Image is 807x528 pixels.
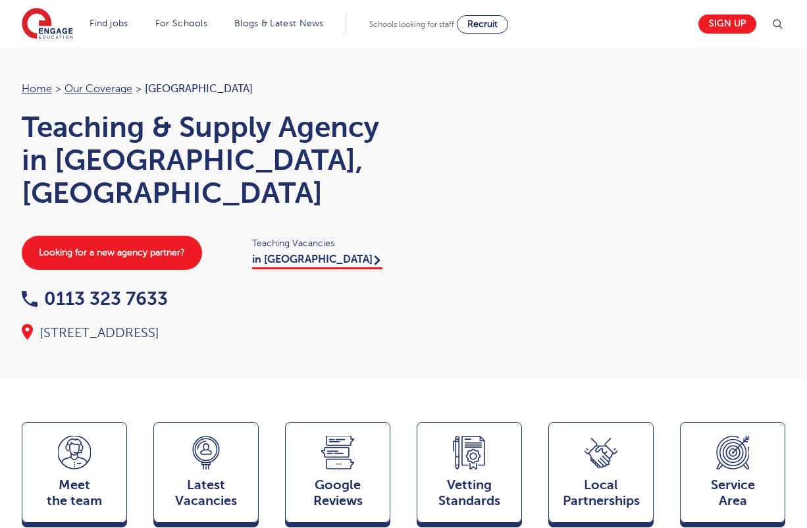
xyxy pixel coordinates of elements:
a: 0113 323 7633 [22,288,168,309]
a: Recruit [457,15,508,34]
span: [GEOGRAPHIC_DATA] [145,83,253,95]
a: Find jobs [90,18,128,28]
a: Sign up [698,14,756,34]
div: [STREET_ADDRESS] [22,324,390,342]
span: Recruit [467,19,498,29]
span: > [55,83,61,95]
img: Engage Education [22,8,73,41]
span: Schools looking for staff [369,20,454,29]
a: Home [22,83,52,95]
span: Meet the team [29,477,120,509]
span: > [136,83,142,95]
span: Google Reviews [292,477,383,509]
span: Teaching Vacancies [252,236,390,251]
span: Local Partnerships [556,477,646,509]
a: in [GEOGRAPHIC_DATA] [252,253,382,269]
a: Our coverage [65,83,132,95]
span: Service Area [687,477,778,509]
a: For Schools [155,18,207,28]
span: Latest Vacancies [161,477,251,509]
span: Vetting Standards [424,477,515,509]
a: Looking for a new agency partner? [22,236,202,270]
a: Blogs & Latest News [234,18,324,28]
nav: breadcrumb [22,80,390,97]
h1: Teaching & Supply Agency in [GEOGRAPHIC_DATA], [GEOGRAPHIC_DATA] [22,111,390,209]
